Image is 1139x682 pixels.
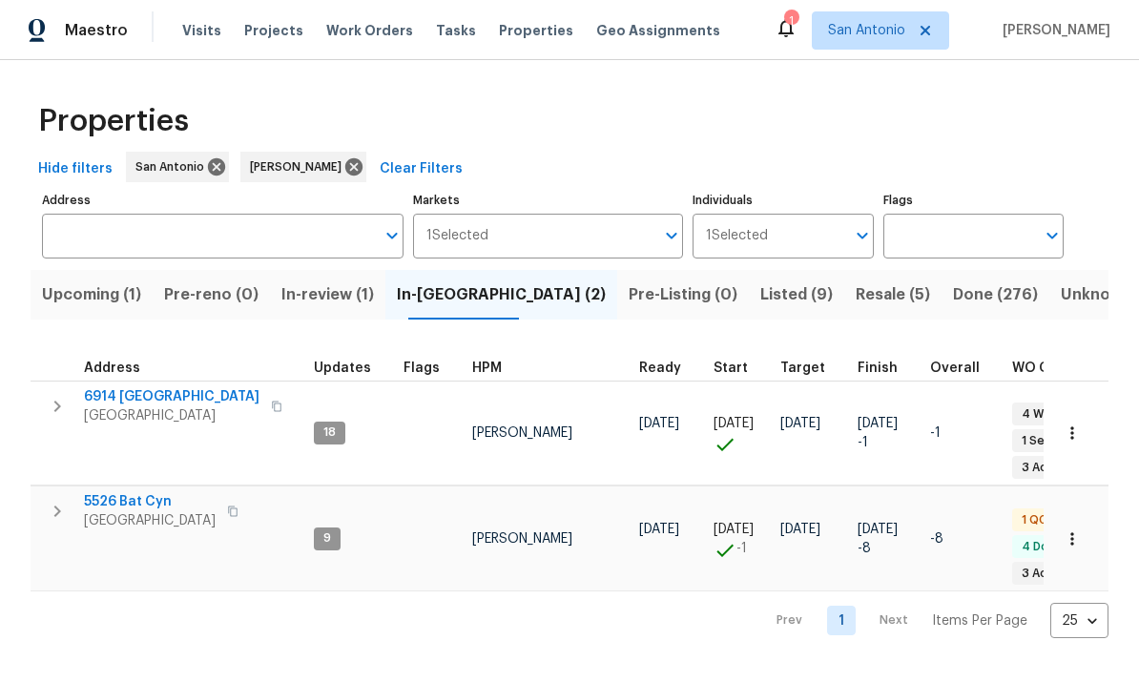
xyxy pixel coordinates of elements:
[31,152,120,187] button: Hide filters
[84,406,259,425] span: [GEOGRAPHIC_DATA]
[413,195,684,206] label: Markets
[849,222,876,249] button: Open
[65,21,128,40] span: Maestro
[84,362,140,375] span: Address
[182,21,221,40] span: Visits
[38,157,113,181] span: Hide filters
[164,281,259,308] span: Pre-reno (0)
[84,511,216,530] span: [GEOGRAPHIC_DATA]
[780,523,820,536] span: [DATE]
[850,486,922,591] td: Scheduled to finish 8 day(s) early
[714,362,765,375] div: Actual renovation start date
[38,112,189,131] span: Properties
[281,281,374,308] span: In-review (1)
[244,21,303,40] span: Projects
[639,417,679,430] span: [DATE]
[922,486,1004,591] td: 8 day(s) earlier than target finish date
[250,157,349,176] span: [PERSON_NAME]
[780,362,825,375] span: Target
[84,492,216,511] span: 5526 Bat Cyn
[472,426,572,440] span: [PERSON_NAME]
[784,11,797,31] div: 1
[706,381,773,486] td: Project started on time
[827,606,856,635] a: Goto page 1
[706,486,773,591] td: Project started 1 days early
[426,228,488,244] span: 1 Selected
[858,433,868,452] span: -1
[1014,566,1097,582] span: 3 Accepted
[42,195,404,206] label: Address
[714,523,754,536] span: [DATE]
[930,362,997,375] div: Days past target finish date
[760,281,833,308] span: Listed (9)
[858,362,915,375] div: Projected renovation finish date
[372,152,470,187] button: Clear Filters
[930,426,941,440] span: -1
[858,362,898,375] span: Finish
[404,362,440,375] span: Flags
[780,362,842,375] div: Target renovation project end date
[316,424,343,441] span: 18
[472,532,572,546] span: [PERSON_NAME]
[1039,222,1066,249] button: Open
[639,523,679,536] span: [DATE]
[856,281,930,308] span: Resale (5)
[379,222,405,249] button: Open
[1014,433,1065,449] span: 1 Sent
[858,523,898,536] span: [DATE]
[316,530,339,547] span: 9
[1014,460,1097,476] span: 3 Accepted
[714,362,748,375] span: Start
[326,21,413,40] span: Work Orders
[42,281,141,308] span: Upcoming (1)
[629,281,737,308] span: Pre-Listing (0)
[706,228,768,244] span: 1 Selected
[858,417,898,430] span: [DATE]
[995,21,1110,40] span: [PERSON_NAME]
[1050,596,1108,646] div: 25
[780,417,820,430] span: [DATE]
[1014,406,1061,423] span: 4 WIP
[758,603,1108,638] nav: Pagination Navigation
[84,387,259,406] span: 6914 [GEOGRAPHIC_DATA]
[850,381,922,486] td: Scheduled to finish 1 day(s) early
[1012,362,1117,375] span: WO Completion
[314,362,371,375] span: Updates
[693,195,873,206] label: Individuals
[1014,512,1055,528] span: 1 QC
[499,21,573,40] span: Properties
[932,611,1027,630] p: Items Per Page
[858,539,871,558] span: -8
[658,222,685,249] button: Open
[397,281,606,308] span: In-[GEOGRAPHIC_DATA] (2)
[828,21,905,40] span: San Antonio
[380,157,463,181] span: Clear Filters
[135,157,212,176] span: San Antonio
[930,362,980,375] span: Overall
[736,539,747,558] span: -1
[930,532,943,546] span: -8
[922,381,1004,486] td: 1 day(s) earlier than target finish date
[126,152,229,182] div: San Antonio
[240,152,366,182] div: [PERSON_NAME]
[714,417,754,430] span: [DATE]
[639,362,681,375] span: Ready
[596,21,720,40] span: Geo Assignments
[1014,539,1070,555] span: 4 Done
[883,195,1064,206] label: Flags
[472,362,502,375] span: HPM
[953,281,1038,308] span: Done (276)
[436,24,476,37] span: Tasks
[639,362,698,375] div: Earliest renovation start date (first business day after COE or Checkout)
